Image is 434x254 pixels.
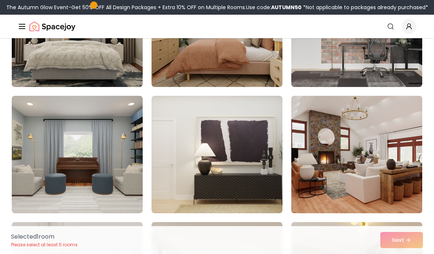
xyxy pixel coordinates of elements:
img: Spacejoy Logo [29,19,75,34]
b: AUTUMN50 [271,4,302,11]
nav: Global [18,15,416,38]
p: Selected 1 room [11,232,78,241]
img: Room room-16 [12,96,143,213]
div: The Autumn Glow Event-Get 50% OFF All Design Packages + Extra 10% OFF on Multiple Rooms. [6,4,428,11]
span: *Not applicable to packages already purchased* [302,4,428,11]
a: Spacejoy [29,19,75,34]
img: Room room-18 [288,93,426,216]
p: Please select at least 5 rooms [11,242,78,248]
span: Use code: [246,4,302,11]
img: Room room-17 [152,96,282,213]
